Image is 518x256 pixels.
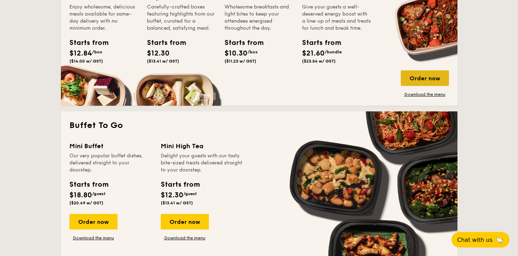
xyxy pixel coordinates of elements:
[161,179,199,190] div: Starts from
[69,49,92,58] span: $12.84
[451,232,510,248] button: Chat with us🦙
[92,50,102,54] span: /box
[161,141,244,151] div: Mini High Tea
[69,59,103,64] span: ($14.00 w/ GST)
[161,191,183,199] span: $12.30
[302,49,325,58] span: $21.60
[69,179,108,190] div: Starts from
[69,37,101,48] div: Starts from
[147,37,179,48] div: Starts from
[161,235,209,241] a: Download the menu
[69,191,92,199] span: $18.80
[69,4,138,32] div: Enjoy wholesome, delicious meals available for same-day delivery with no minimum order.
[69,214,118,229] div: Order now
[69,120,449,131] h2: Buffet To Go
[302,59,336,64] span: ($23.54 w/ GST)
[183,191,197,196] span: /guest
[247,50,258,54] span: /box
[161,214,209,229] div: Order now
[224,59,256,64] span: ($11.23 w/ GST)
[161,152,244,174] div: Delight your guests with our tasty bite-sized treats delivered straight to your doorstep.
[302,4,371,32] div: Give your guests a well-deserved energy boost with a line-up of meals and treats for lunch and br...
[224,4,294,32] div: Wholesome breakfasts and light bites to keep your attendees energised throughout the day.
[147,49,170,58] span: $12.30
[495,236,504,244] span: 🦙
[224,37,256,48] div: Starts from
[457,237,493,243] span: Chat with us
[147,4,216,32] div: Carefully-crafted boxes featuring highlights from our buffet, curated for a balanced, satisfying ...
[69,141,152,151] div: Mini Buffet
[325,50,342,54] span: /bundle
[69,200,103,205] span: ($20.49 w/ GST)
[69,152,152,174] div: Our very popular buffet dishes, delivered straight to your doorstep.
[224,49,247,58] span: $10.30
[92,191,106,196] span: /guest
[302,37,334,48] div: Starts from
[161,200,193,205] span: ($13.41 w/ GST)
[69,235,118,241] a: Download the menu
[401,70,449,86] div: Order now
[147,59,179,64] span: ($13.41 w/ GST)
[401,92,449,97] a: Download the menu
